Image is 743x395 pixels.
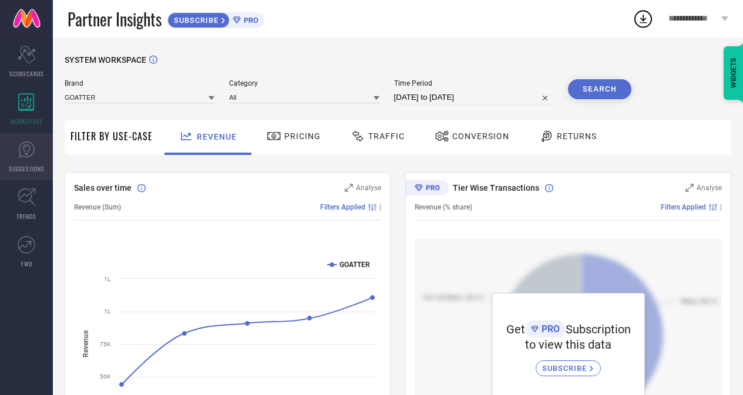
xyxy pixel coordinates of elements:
[356,184,381,192] span: Analyse
[405,180,449,198] div: Premium
[536,352,601,376] a: SUBSCRIBE
[452,131,509,141] span: Conversion
[453,183,539,193] span: Tier Wise Transactions
[525,337,611,352] span: to view this data
[16,212,36,221] span: TRENDS
[720,203,722,211] span: |
[9,164,45,173] span: SUGGESTIONS
[368,131,405,141] span: Traffic
[168,16,221,25] span: SUBSCRIBE
[394,90,553,104] input: Select time period
[394,79,553,87] span: Time Period
[65,55,146,65] span: SYSTEM WORKSPACE
[74,183,132,193] span: Sales over time
[557,131,597,141] span: Returns
[697,184,722,192] span: Analyse
[415,203,472,211] span: Revenue (% share)
[104,308,111,315] text: 1L
[74,203,121,211] span: Revenue (Sum)
[100,373,111,380] text: 50K
[539,323,560,335] span: PRO
[542,364,590,373] span: SUBSCRIBE
[566,322,631,336] span: Subscription
[100,341,111,347] text: 75K
[229,79,379,87] span: Category
[339,261,370,269] text: GOATTER
[167,9,264,28] a: SUBSCRIBEPRO
[68,7,162,31] span: Partner Insights
[65,79,214,87] span: Brand
[685,184,694,192] svg: Zoom
[506,322,525,336] span: Get
[661,203,706,211] span: Filters Applied
[284,131,321,141] span: Pricing
[320,203,365,211] span: Filters Applied
[21,259,32,268] span: FWD
[241,16,258,25] span: PRO
[345,184,353,192] svg: Zoom
[104,276,111,282] text: 1L
[568,79,631,99] button: Search
[82,330,90,357] tspan: Revenue
[11,117,43,126] span: WORKSPACE
[9,69,44,78] span: SCORECARDS
[70,129,153,143] span: Filter By Use-Case
[633,8,654,29] div: Open download list
[197,132,237,141] span: Revenue
[379,203,381,211] span: |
